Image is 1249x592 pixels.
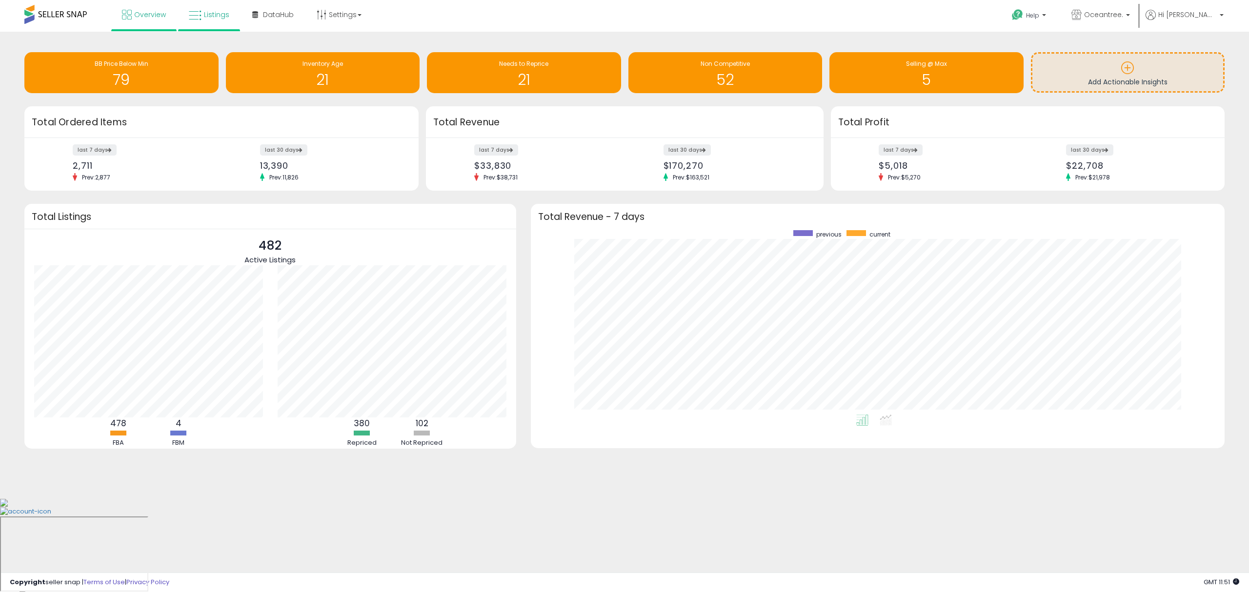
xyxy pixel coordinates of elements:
[393,438,451,448] div: Not Repriced
[226,52,420,93] a: Inventory Age 21
[701,59,750,68] span: Non Competitive
[1146,10,1224,32] a: Hi [PERSON_NAME]
[333,438,391,448] div: Repriced
[628,52,823,93] a: Non Competitive 52
[73,144,117,156] label: last 7 days
[869,230,890,238] span: current
[883,173,926,181] span: Prev: $5,270
[829,52,1024,93] a: Selling @ Max 5
[1011,9,1024,21] i: Get Help
[1026,11,1039,20] span: Help
[89,438,148,448] div: FBA
[474,160,617,171] div: $33,830
[204,10,229,20] span: Listings
[1084,10,1123,20] span: Oceantree.
[134,10,166,20] span: Overview
[1004,1,1056,32] a: Help
[1158,10,1217,20] span: Hi [PERSON_NAME]
[816,230,842,238] span: previous
[260,144,307,156] label: last 30 days
[416,417,428,429] b: 102
[838,116,1218,129] h3: Total Profit
[432,72,616,88] h1: 21
[176,417,181,429] b: 4
[77,173,115,181] span: Prev: 2,877
[906,59,947,68] span: Selling @ Max
[73,160,214,171] div: 2,711
[879,144,923,156] label: last 7 days
[95,59,148,68] span: BB Price Below Min
[1066,144,1113,156] label: last 30 days
[1070,173,1115,181] span: Prev: $21,978
[538,213,1218,220] h3: Total Revenue - 7 days
[479,173,523,181] span: Prev: $38,731
[244,255,296,265] span: Active Listings
[633,72,818,88] h1: 52
[32,213,509,220] h3: Total Listings
[32,116,411,129] h3: Total Ordered Items
[302,59,343,68] span: Inventory Age
[664,144,711,156] label: last 30 days
[668,173,714,181] span: Prev: $163,521
[834,72,1019,88] h1: 5
[499,59,548,68] span: Needs to Reprice
[110,417,126,429] b: 478
[1066,160,1208,171] div: $22,708
[433,116,816,129] h3: Total Revenue
[263,10,294,20] span: DataHub
[231,72,415,88] h1: 21
[260,160,402,171] div: 13,390
[1088,77,1168,87] span: Add Actionable Insights
[474,144,518,156] label: last 7 days
[879,160,1020,171] div: $5,018
[264,173,303,181] span: Prev: 11,826
[24,52,219,93] a: BB Price Below Min 79
[427,52,621,93] a: Needs to Reprice 21
[244,237,296,255] p: 482
[354,417,370,429] b: 380
[29,72,214,88] h1: 79
[149,438,208,448] div: FBM
[1032,54,1224,91] a: Add Actionable Insights
[664,160,806,171] div: $170,270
